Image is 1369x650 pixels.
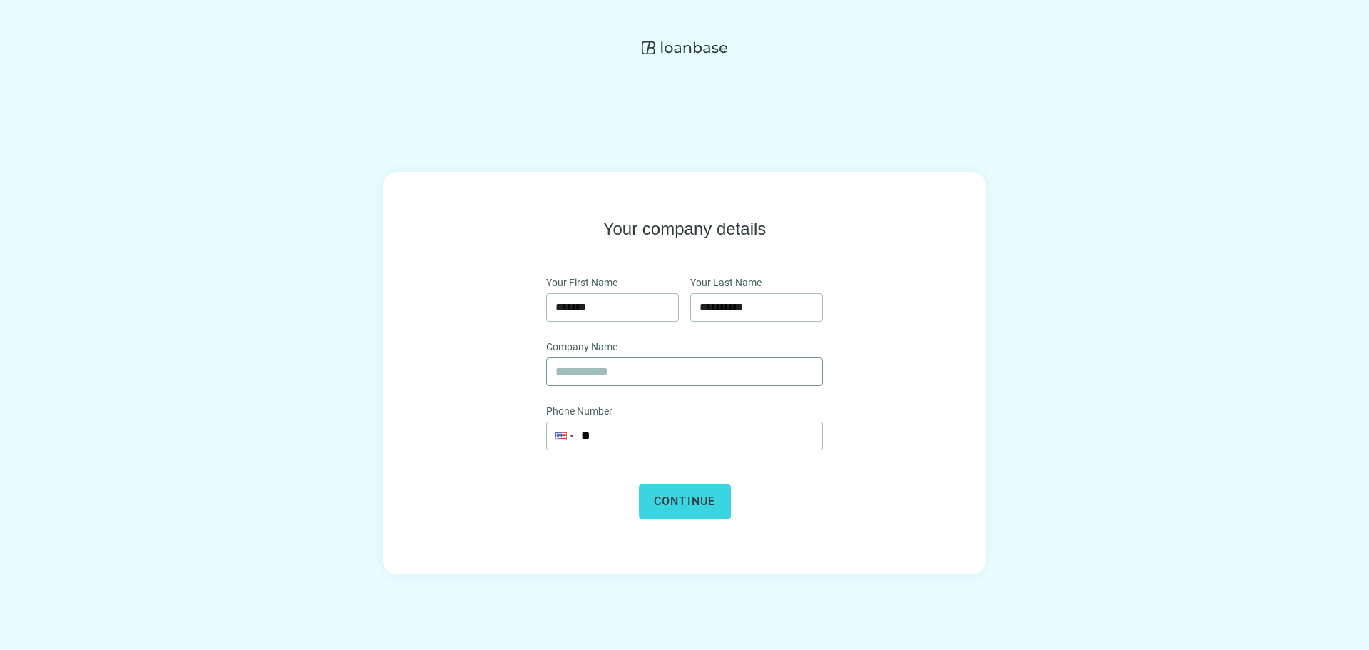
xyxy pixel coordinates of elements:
[547,422,574,450] div: United States: + 1
[546,403,612,419] span: Phone Number
[639,484,731,519] button: Continue
[546,275,617,290] span: Your First Name
[690,275,762,290] span: Your Last Name
[546,339,617,355] span: Company Name
[654,494,716,508] span: Continue
[603,218,766,240] h1: Your company details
